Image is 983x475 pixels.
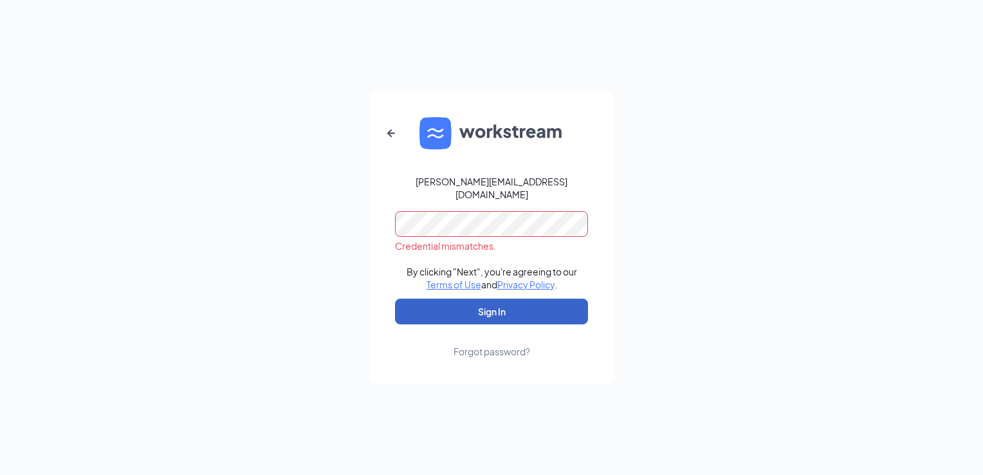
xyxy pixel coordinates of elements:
[395,239,588,252] div: Credential mismatches.
[497,279,555,290] a: Privacy Policy
[419,117,564,149] img: WS logo and Workstream text
[395,175,588,201] div: [PERSON_NAME][EMAIL_ADDRESS][DOMAIN_NAME]
[376,118,407,149] button: ArrowLeftNew
[407,265,577,291] div: By clicking "Next", you're agreeing to our and .
[427,279,481,290] a: Terms of Use
[395,299,588,324] button: Sign In
[454,345,530,358] div: Forgot password?
[454,324,530,358] a: Forgot password?
[383,126,399,141] svg: ArrowLeftNew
